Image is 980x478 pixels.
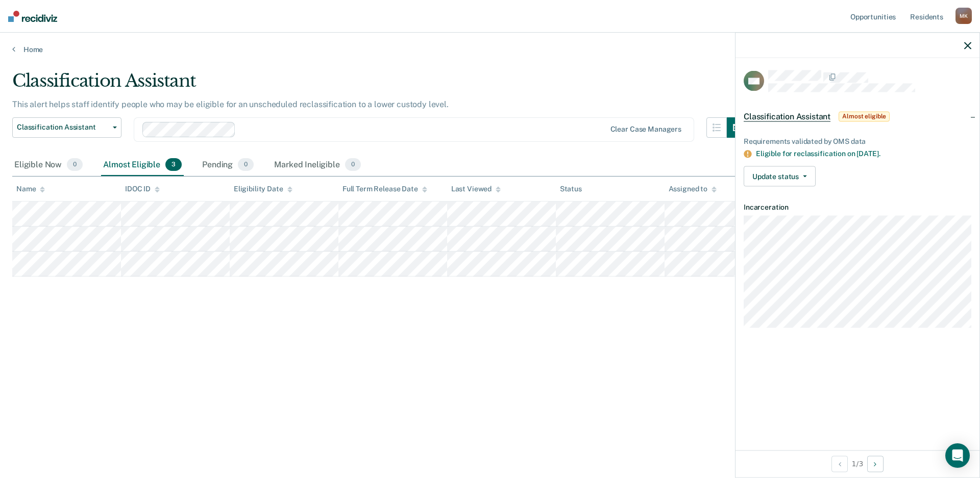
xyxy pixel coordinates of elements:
[165,158,182,171] span: 3
[8,11,57,22] img: Recidiviz
[560,185,582,193] div: Status
[234,185,292,193] div: Eligibility Date
[867,456,884,472] button: Next Opportunity
[744,111,830,121] span: Classification Assistant
[756,149,971,158] div: Eligible for reclassification on [DATE].
[12,45,968,54] a: Home
[736,450,979,477] div: 1 / 3
[736,100,979,133] div: Classification AssistantAlmost eligible
[12,70,747,99] div: Classification Assistant
[16,185,45,193] div: Name
[12,99,449,109] p: This alert helps staff identify people who may be eligible for an unscheduled reclassification to...
[125,185,160,193] div: IDOC ID
[12,154,85,177] div: Eligible Now
[744,166,816,187] button: Update status
[101,154,184,177] div: Almost Eligible
[345,158,361,171] span: 0
[17,123,109,132] span: Classification Assistant
[945,443,970,468] div: Open Intercom Messenger
[67,158,83,171] span: 0
[839,111,890,121] span: Almost eligible
[744,137,971,145] div: Requirements validated by OMS data
[744,203,971,212] dt: Incarceration
[669,185,717,193] div: Assigned to
[272,154,363,177] div: Marked Ineligible
[342,185,427,193] div: Full Term Release Date
[955,8,972,24] div: M K
[238,158,254,171] span: 0
[200,154,256,177] div: Pending
[610,125,681,134] div: Clear case managers
[451,185,501,193] div: Last Viewed
[831,456,848,472] button: Previous Opportunity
